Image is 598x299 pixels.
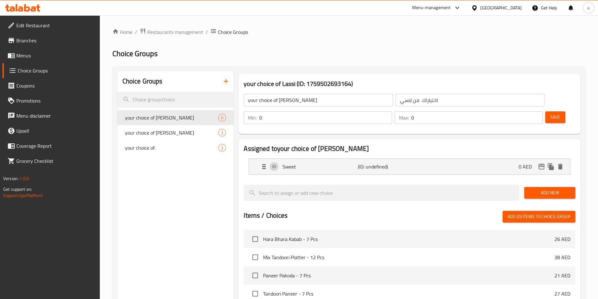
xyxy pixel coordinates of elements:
span: 2 [218,145,226,151]
a: Upsell [3,123,100,138]
h3: your choice of Lassi (ID: 1759502693164) [244,79,575,89]
a: Restaurants management [140,28,203,36]
span: your choice of [PERSON_NAME] [125,129,218,136]
button: delete [556,162,565,171]
button: Add New [524,187,575,199]
span: Save [550,113,560,121]
div: Menu-management [412,4,451,12]
span: Paneer Pakoda - 7 Pcs [263,272,554,279]
a: Home [112,28,132,36]
a: Promotions [3,93,100,108]
p: 0 AED [519,163,537,170]
div: [GEOGRAPHIC_DATA] [480,4,522,11]
span: Select choice [249,232,262,246]
div: Expand [249,159,570,174]
a: Grocery Checklist [3,153,100,168]
input: search [117,92,234,108]
span: 0 [218,115,226,121]
span: Choice Groups [112,46,158,61]
span: Tandoori Paneer - 7 Pcs [263,290,554,297]
span: Promotions [16,97,95,104]
span: Hara Bhara Kabab - 7 Pcs [263,235,554,243]
span: Version: [3,174,19,183]
p: Max: [399,114,409,121]
p: 26 AED [554,235,570,243]
button: Save [545,111,565,123]
span: 2 [218,130,226,136]
button: Add (0) items to choice group [503,211,575,222]
h2: Items / Choices [244,211,288,220]
span: Add (0) items to choice group [508,213,570,221]
p: 38 AED [554,254,570,261]
span: Menus [16,52,95,59]
li: / [135,28,137,36]
div: Choices [218,114,226,121]
a: Menu disclaimer [3,108,100,123]
span: Upsell [16,127,95,135]
span: Choice Groups [18,67,95,74]
span: Select choice [249,269,262,282]
div: your choice of [PERSON_NAME]0 [117,110,234,125]
h2: Choice Groups [122,77,163,86]
button: duplicate [546,162,556,171]
span: Add New [529,189,570,197]
span: Choice Groups [218,28,248,36]
div: your choice of [PERSON_NAME]2 [117,125,234,140]
span: 1.0.0 [19,174,29,183]
a: Branches [3,33,100,48]
p: Min: [248,114,257,121]
div: your choice of:2 [117,140,234,155]
a: Edit Restaurant [3,18,100,33]
p: 21 AED [554,272,570,279]
p: Sweet [283,163,358,170]
h2: Assigned to your choice of [PERSON_NAME] [244,144,575,153]
input: search [244,185,519,201]
span: Edit Restaurant [16,22,95,29]
span: Coverage Report [16,142,95,150]
span: Select choice [249,251,262,264]
div: Choices [218,144,226,152]
span: Menu disclaimer [16,112,95,120]
span: Coupons [16,82,95,89]
li: Expand [244,156,575,177]
a: Coupons [3,78,100,93]
span: Branches [16,37,95,44]
a: Choice Groups [3,63,100,78]
a: Coverage Report [3,138,100,153]
span: o [587,4,590,11]
span: Grocery Checklist [16,157,95,165]
a: Support.OpsPlatform [3,191,43,200]
span: Restaurants management [147,28,203,36]
button: edit [537,162,546,171]
li: / [206,28,208,36]
p: (ID: undefined) [358,163,408,170]
nav: breadcrumb [112,28,585,36]
span: your choice of [PERSON_NAME] [125,114,218,121]
span: Get support on: [3,185,32,193]
p: 27 AED [554,290,570,297]
a: Menus [3,48,100,63]
span: your choice of: [125,144,218,152]
span: Mix Tandoori Platter - 12 Pcs [263,254,554,261]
